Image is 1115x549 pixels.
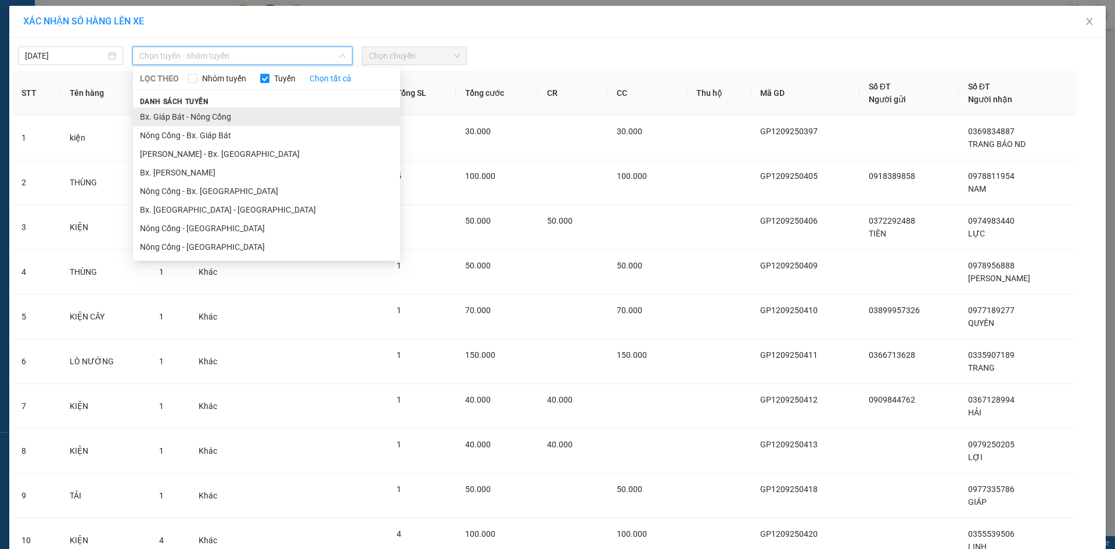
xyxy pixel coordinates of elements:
span: QUYÊN [968,318,994,328]
td: 2 [12,160,60,205]
td: TẢI [60,473,150,518]
td: LÒ NƯỚNG [60,339,150,384]
span: 0974983440 [968,216,1015,225]
span: 40.000 [465,395,491,404]
span: 40.000 [547,395,573,404]
span: 0909844762 [869,395,915,404]
span: TRANG BÁO ND [968,139,1026,149]
td: 3 [12,205,60,250]
li: Nông Cống - [GEOGRAPHIC_DATA] [133,238,400,256]
td: 7 [12,384,60,429]
span: Số ĐT [968,82,990,91]
span: 70.000 [465,306,491,315]
span: Nhóm tuyến [197,72,251,85]
span: Danh sách tuyến [133,96,216,107]
td: Khác [189,429,242,473]
span: GIÁP [968,497,987,507]
span: 30.000 [617,127,642,136]
td: 8 [12,429,60,473]
span: 40.000 [465,440,491,449]
th: CC [607,71,687,116]
button: Close [1073,6,1106,38]
th: CR [538,71,607,116]
td: 1 [12,116,60,160]
span: Chọn tuyến - nhóm tuyến [139,47,346,64]
span: 0366713628 [869,350,915,360]
td: Khác [189,339,242,384]
td: 9 [12,473,60,518]
span: Chọn chuyến [369,47,460,64]
span: 70.000 [617,306,642,315]
span: XÁC NHẬN SỐ HÀNG LÊN XE [23,16,144,27]
span: 1 [159,267,164,277]
span: 1 [397,306,401,315]
span: down [339,52,346,59]
span: GP1209250413 [760,440,818,449]
td: 5 [12,295,60,339]
span: 1 [159,491,164,500]
span: 4 [397,529,401,539]
span: Tuyến [269,72,300,85]
td: kiện [60,116,150,160]
span: 100.000 [465,529,495,539]
td: 4 [12,250,60,295]
span: 30.000 [465,127,491,136]
li: [PERSON_NAME] - Bx. [GEOGRAPHIC_DATA] [133,145,400,163]
td: Khác [189,250,242,295]
span: 0335907189 [968,350,1015,360]
li: Nông Cống - [GEOGRAPHIC_DATA] [133,219,400,238]
td: KIỆN CÂY [60,295,150,339]
td: Khác [189,473,242,518]
th: Thu hộ [687,71,751,116]
span: Người gửi [869,95,906,104]
th: Tổng cước [456,71,538,116]
span: 40.000 [547,440,573,449]
td: KIỆN [60,429,150,473]
span: 0367128994 [968,395,1015,404]
td: Khác [189,295,242,339]
span: 150.000 [465,350,495,360]
span: 50.000 [465,261,491,270]
span: GP1209250397 [760,127,818,136]
span: 0369834887 [968,127,1015,136]
td: Khác [189,384,242,429]
span: 1 [159,357,164,366]
th: Mã GD [751,71,859,116]
th: Tổng SL [387,71,456,116]
span: LỌC THEO [140,72,179,85]
span: HẢI [968,408,981,417]
span: 1 [397,485,401,494]
span: 50.000 [617,261,642,270]
li: Bx. Giáp Bát - Nông Cống [133,107,400,126]
span: GP1209250410 [760,306,818,315]
span: 1 [159,401,164,411]
span: GP1209250412 [760,395,818,404]
span: GP1209250420 [760,529,818,539]
span: 0918389858 [869,171,915,181]
td: KIỆN [60,384,150,429]
a: Chọn tất cả [310,72,351,85]
li: Bx. [GEOGRAPHIC_DATA] - [GEOGRAPHIC_DATA] [133,200,400,219]
input: 12/09/2025 [25,49,106,62]
span: 0977335786 [968,485,1015,494]
span: 150.000 [617,350,647,360]
span: [PERSON_NAME] [968,274,1030,283]
span: GP1209250418 [760,485,818,494]
span: Người nhận [968,95,1012,104]
th: STT [12,71,60,116]
span: 0978956888 [968,261,1015,270]
span: 4 [159,536,164,545]
span: 50.000 [465,216,491,225]
span: LỢI [968,453,983,462]
span: 1 [397,261,401,270]
span: LỰC [968,229,985,238]
span: Số ĐT [869,82,891,91]
span: 1 [159,446,164,455]
span: GP1209250411 [760,350,818,360]
span: 0355539506 [968,529,1015,539]
span: 0978811954 [968,171,1015,181]
li: Nông Cống - Bx. Giáp Bát [133,126,400,145]
span: GP1209250409 [760,261,818,270]
span: 1 [159,312,164,321]
span: 50.000 [617,485,642,494]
